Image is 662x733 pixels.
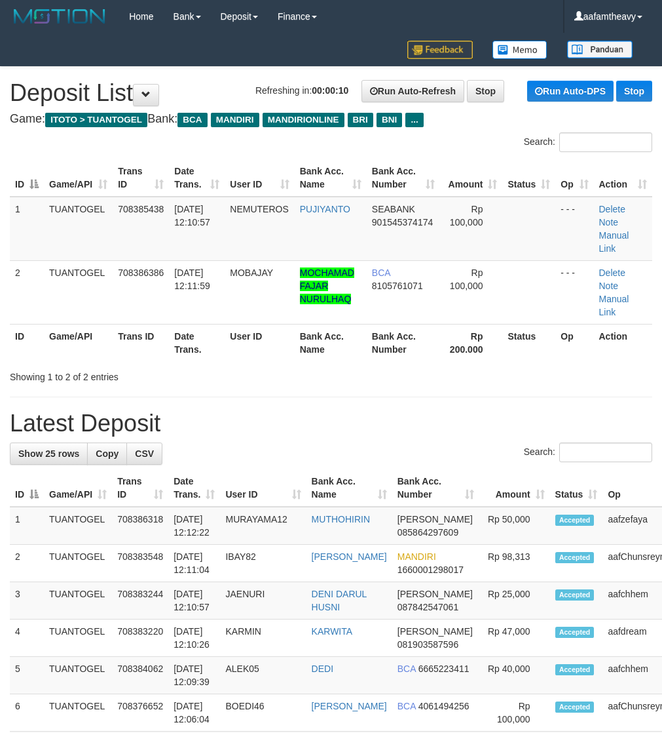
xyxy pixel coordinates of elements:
[479,469,550,507] th: Amount: activate to sort column ascending
[407,41,473,59] img: Feedback.jpg
[10,113,652,126] h4: Game: Bank:
[44,159,113,197] th: Game/API: activate to sort column ascending
[45,113,147,127] span: ITOTO > TUANTOGEL
[559,443,652,462] input: Search:
[44,324,113,361] th: Game/API
[220,545,306,582] td: IBAY82
[10,7,109,26] img: MOTION_logo.png
[168,620,220,657] td: [DATE] 12:10:26
[10,260,44,324] td: 2
[10,197,44,261] td: 1
[599,281,619,291] a: Note
[112,620,168,657] td: 708383220
[502,324,555,361] th: Status
[295,324,367,361] th: Bank Acc. Name
[87,443,127,465] a: Copy
[479,545,550,582] td: Rp 98,313
[168,507,220,545] td: [DATE] 12:12:22
[312,551,387,562] a: [PERSON_NAME]
[555,159,593,197] th: Op: activate to sort column ascending
[555,627,595,638] span: Accepted
[126,443,162,465] a: CSV
[44,582,112,620] td: TUANTOGEL
[467,80,504,102] a: Stop
[555,260,593,324] td: - - -
[479,507,550,545] td: Rp 50,000
[397,664,416,674] span: BCA
[527,81,614,102] a: Run Auto-DPS
[44,545,112,582] td: TUANTOGEL
[377,113,402,127] span: BNI
[118,204,164,214] span: 708385438
[492,41,547,59] img: Button%20Memo.svg
[168,545,220,582] td: [DATE] 12:11:04
[113,324,169,361] th: Trans ID
[112,582,168,620] td: 708383244
[567,41,633,58] img: panduan.png
[18,448,79,459] span: Show 25 rows
[112,469,168,507] th: Trans ID: activate to sort column ascending
[450,204,483,228] span: Rp 100,000
[397,701,416,711] span: BCA
[312,85,348,96] strong: 00:00:10
[599,230,629,254] a: Manual Link
[616,81,652,102] a: Stop
[312,514,370,525] a: MUTHOHIRIN
[348,113,373,127] span: BRI
[10,545,44,582] td: 2
[112,694,168,732] td: 708376652
[300,204,350,214] a: PUJIYANTO
[306,469,392,507] th: Bank Acc. Name: activate to sort column ascending
[361,80,464,102] a: Run Auto-Refresh
[397,589,473,599] span: [PERSON_NAME]
[225,159,294,197] th: User ID: activate to sort column ascending
[397,626,473,637] span: [PERSON_NAME]
[479,582,550,620] td: Rp 25,000
[559,132,652,152] input: Search:
[440,324,502,361] th: Rp 200.000
[397,565,464,575] span: Copy 1660001298017 to clipboard
[392,469,479,507] th: Bank Acc. Number: activate to sort column ascending
[450,267,483,291] span: Rp 100,000
[10,507,44,545] td: 1
[372,281,423,291] span: Copy 8105761071 to clipboard
[44,469,112,507] th: Game/API: activate to sort column ascending
[555,197,593,261] td: - - -
[174,267,210,291] span: [DATE] 12:11:59
[479,657,550,694] td: Rp 40,000
[599,294,629,317] a: Manual Link
[502,159,555,197] th: Status: activate to sort column ascending
[169,159,225,197] th: Date Trans.: activate to sort column ascending
[255,85,348,96] span: Refreshing in:
[555,702,595,713] span: Accepted
[44,507,112,545] td: TUANTOGEL
[300,267,354,304] a: MOCHAMAD FAJAR NURULHAQ
[10,324,44,361] th: ID
[44,620,112,657] td: TUANTOGEL
[397,602,458,612] span: Copy 087842547061 to clipboard
[555,552,595,563] span: Accepted
[177,113,207,127] span: BCA
[112,657,168,694] td: 708384062
[10,582,44,620] td: 3
[418,664,469,674] span: Copy 6665223411 to clipboard
[220,469,306,507] th: User ID: activate to sort column ascending
[397,514,473,525] span: [PERSON_NAME]
[599,217,619,228] a: Note
[594,159,653,197] th: Action: activate to sort column ascending
[169,324,225,361] th: Date Trans.
[418,701,469,711] span: Copy 4061494256 to clipboard
[225,324,294,361] th: User ID
[312,589,367,612] a: DENI DARUL HUSNI
[295,159,367,197] th: Bank Acc. Name: activate to sort column ascending
[44,197,113,261] td: TUANTOGEL
[397,551,436,562] span: MANDIRI
[397,527,458,538] span: Copy 085864297609 to clipboard
[135,448,154,459] span: CSV
[230,267,273,278] span: MOBAJAY
[10,620,44,657] td: 4
[220,507,306,545] td: MURAYAMA12
[555,515,595,526] span: Accepted
[44,694,112,732] td: TUANTOGEL
[112,545,168,582] td: 708383548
